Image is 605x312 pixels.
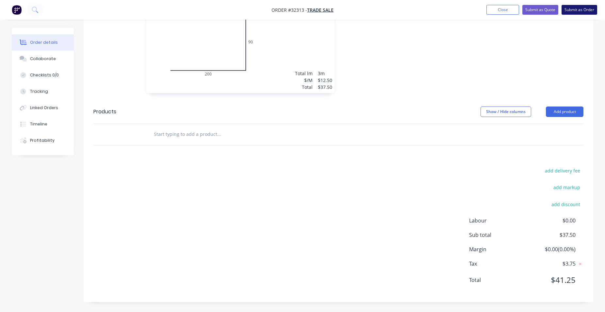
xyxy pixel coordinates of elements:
span: $0.00 [527,217,576,224]
div: $12.50 [318,77,332,84]
div: Linked Orders [30,105,58,111]
div: 3m [318,70,332,77]
span: Total [469,276,527,284]
span: Order #32313 - [271,7,307,13]
button: Submit as Quote [522,5,558,15]
button: Collaborate [12,51,74,67]
button: Add product [546,107,583,117]
div: Timeline [30,121,47,127]
span: Margin [469,245,527,253]
span: Tax [469,260,527,268]
button: add delivery fee [541,166,583,175]
span: $3.75 [527,260,576,268]
div: Order details [30,40,58,45]
button: add discount [548,200,583,208]
button: Checklists 0/0 [12,67,74,83]
button: Close [486,5,519,15]
span: $0.00 ( 0.00 %) [527,245,576,253]
button: add markup [550,183,583,192]
a: TRADE SALE [307,7,334,13]
button: Timeline [12,116,74,132]
button: Submit as Order [562,5,597,15]
div: Tracking [30,89,48,94]
button: Profitability [12,132,74,149]
div: $37.50 [318,84,332,90]
button: Tracking [12,83,74,100]
div: Products [93,108,116,116]
div: Total lm [295,70,313,77]
span: Sub total [469,231,527,239]
div: Collaborate [30,56,56,62]
div: Profitability [30,138,55,143]
div: Checklists 0/0 [30,72,59,78]
img: Factory [12,5,22,15]
span: $37.50 [527,231,576,239]
span: Labour [469,217,527,224]
button: Linked Orders [12,100,74,116]
button: Show / Hide columns [481,107,531,117]
input: Start typing to add a product... [154,128,284,141]
div: $/M [295,77,313,84]
div: Total [295,84,313,90]
span: $41.25 [527,274,576,286]
button: Order details [12,34,74,51]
